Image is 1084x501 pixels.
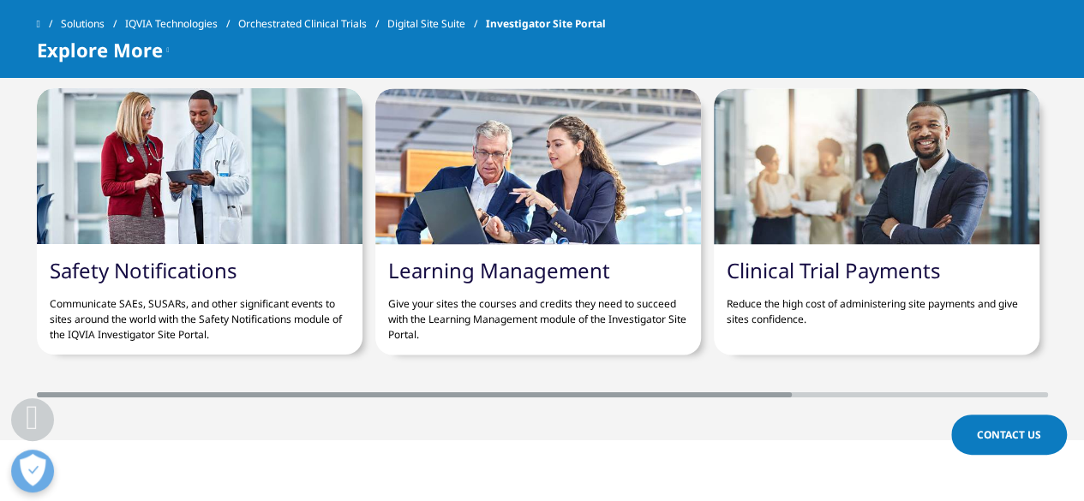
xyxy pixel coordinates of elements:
a: Safety Notifications [50,255,237,283]
a: Learning Management [388,255,610,283]
button: Open Preferences [11,450,54,492]
span: Investigator Site Portal [486,9,606,39]
span: Explore More [37,39,163,60]
p: Reduce the high cost of administering site payments and give sites confidence. [727,283,1027,326]
p: Communicate SAEs, SUSARs, and other significant events to sites around the world with the Safety ... [50,283,350,342]
a: Digital Site Suite [387,9,486,39]
a: Solutions [61,9,125,39]
a: IQVIA Technologies [125,9,238,39]
span: Contact Us [977,427,1041,442]
p: Give your sites the courses and credits they need to succeed with the Learning Management module ... [388,283,688,342]
a: Orchestrated Clinical Trials [238,9,387,39]
a: Contact Us [951,415,1067,455]
a: Clinical Trial Payments [727,255,941,283]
